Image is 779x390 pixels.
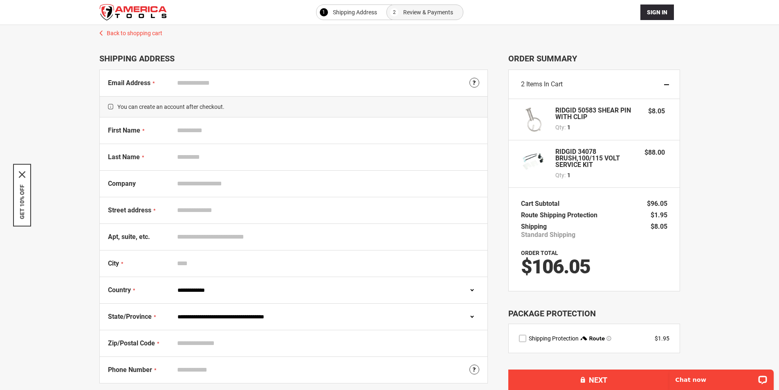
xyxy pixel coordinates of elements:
[648,107,665,115] span: $8.05
[333,7,377,17] span: Shipping Address
[108,259,119,267] span: City
[393,7,396,17] span: 2
[521,149,546,173] img: RIDGID 34078 BRUSH,100/115 VOLT SERVICE KIT
[651,211,667,219] span: $1.95
[589,376,607,384] span: Next
[640,5,674,20] button: Sign In
[555,124,564,131] span: Qty
[521,107,546,132] img: RIDGID 50583 SHEAR PIN WITH CLIP
[521,231,575,239] span: Standard Shipping
[100,96,487,117] span: You can create an account after checkout.
[655,334,669,343] div: $1.95
[108,366,152,374] span: Phone Number
[664,364,779,390] iframe: LiveChat chat widget
[99,4,167,20] img: America Tools
[508,54,680,63] span: Order Summary
[108,286,131,294] span: Country
[555,107,640,120] strong: RIDGID 50583 SHEAR PIN WITH CLIP
[108,313,152,320] span: State/Province
[108,153,140,161] span: Last Name
[647,200,667,207] span: $96.05
[521,250,558,256] strong: Order Total
[521,80,525,88] span: 2
[606,336,611,341] span: Learn more
[99,4,167,20] a: store logo
[555,149,637,168] strong: RIDGID 34078 BRUSH,100/115 VOLT SERVICE KIT
[521,255,590,278] span: $106.05
[521,210,602,221] th: Route Shipping Protection
[529,335,579,342] span: Shipping Protection
[108,206,151,214] span: Street address
[521,198,563,210] th: Cart Subtotal
[19,171,25,178] button: Close
[519,334,669,343] div: route shipping protection selector element
[108,79,150,87] span: Email Address
[647,9,667,16] span: Sign In
[555,172,564,178] span: Qty
[521,223,547,230] span: Shipping
[99,54,488,63] div: Shipping Address
[91,25,688,37] a: Back to shopping cart
[644,149,665,156] span: $88.00
[19,171,25,178] svg: close icon
[108,233,150,241] span: Apt, suite, etc.
[651,223,667,230] span: $8.05
[19,184,25,219] button: GET 10% OFF
[108,126,140,134] span: First Name
[108,180,136,187] span: Company
[508,308,680,320] div: Package Protection
[322,7,325,17] span: 1
[526,80,563,88] span: Items in Cart
[108,339,155,347] span: Zip/Postal Code
[567,171,570,179] span: 1
[403,7,453,17] span: Review & Payments
[567,123,570,131] span: 1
